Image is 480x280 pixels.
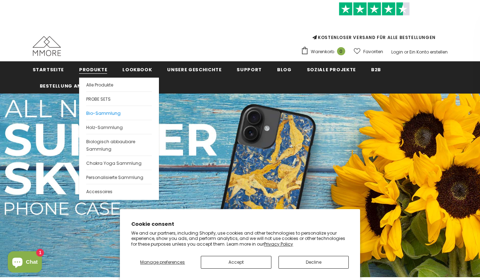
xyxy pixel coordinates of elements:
span: KOSTENLOSER VERSAND FÜR ALLE BESTELLUNGEN [301,5,448,40]
img: MMORE Cases [33,36,61,56]
span: Bio-Sammlung [86,110,121,116]
a: Holz-Sammlung [86,120,152,134]
span: Biologisch abbaubare Sammlung [86,139,135,152]
a: Chakra Yoga Sammlung [86,156,152,170]
a: Unsere Geschichte [167,61,221,77]
span: PROBE SETS [86,96,111,102]
iframe: Customer reviews powered by Trustpilot [301,16,448,34]
a: Login [391,49,403,55]
button: Decline [278,256,349,269]
span: Produkte [79,66,107,73]
span: Manage preferences [140,259,185,265]
span: Chakra Yoga Sammlung [86,160,142,166]
a: Bio-Sammlung [86,106,152,120]
a: Blog [277,61,292,77]
span: Accessoires [86,189,112,195]
button: Accept [201,256,271,269]
a: Lookbook [122,61,152,77]
span: or [404,49,408,55]
a: Startseite [33,61,64,77]
a: Privacy Policy [264,241,293,247]
img: Vertrauen Sie Pilot Stars [339,2,410,16]
h2: Cookie consent [131,220,349,228]
a: Soziale Projekte [307,61,356,77]
a: PROBE SETS [86,91,152,106]
a: Warenkorb 0 [301,46,349,57]
p: We and our partners, including Shopify, use cookies and other technologies to personalize your ex... [131,230,349,247]
a: Biologisch abbaubare Sammlung [86,134,152,156]
button: Manage preferences [131,256,194,269]
a: Ein Konto erstellen [409,49,448,55]
span: Support [237,66,262,73]
span: Soziale Projekte [307,66,356,73]
a: B2B [371,61,381,77]
span: Warenkorb [311,48,334,55]
span: Favoriten [363,48,383,55]
span: Personalisierte Sammlung [86,174,143,180]
a: Bestellung ansehen [40,78,98,94]
a: Alle Produkte [86,78,152,91]
a: Personalisierte Sammlung [86,170,152,184]
span: B2B [371,66,381,73]
span: Startseite [33,66,64,73]
a: Accessoires [86,184,152,198]
span: 0 [337,47,345,55]
span: Blog [277,66,292,73]
span: Bestellung ansehen [40,83,98,89]
span: Unsere Geschichte [167,66,221,73]
a: Favoriten [354,45,383,58]
a: Support [237,61,262,77]
span: Alle Produkte [86,82,113,88]
span: Holz-Sammlung [86,124,123,130]
span: Lookbook [122,66,152,73]
a: Produkte [79,61,107,77]
inbox-online-store-chat: Shopify online store chat [6,251,44,274]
